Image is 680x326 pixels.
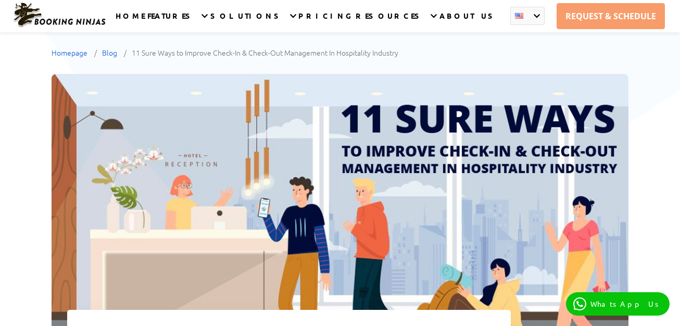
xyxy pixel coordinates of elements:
a: RESOURCES [356,11,424,32]
a: HOME [116,11,145,32]
a: SOLUTIONS [210,11,283,32]
a: WhatsApp Us [566,292,670,316]
img: Booking Ninjas Logo [12,2,106,28]
a: REQUEST & SCHEDULE [557,3,665,29]
a: PRICING [298,11,353,32]
span: 11 Sure Ways to Improve Check-In & Check-Out Management In Hospitality Industry [132,47,398,58]
a: Homepage [52,47,100,58]
a: FEATURES [147,11,195,32]
a: ABOUT US [439,11,497,32]
a: Blog [102,47,130,58]
p: WhatsApp Us [590,299,662,308]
